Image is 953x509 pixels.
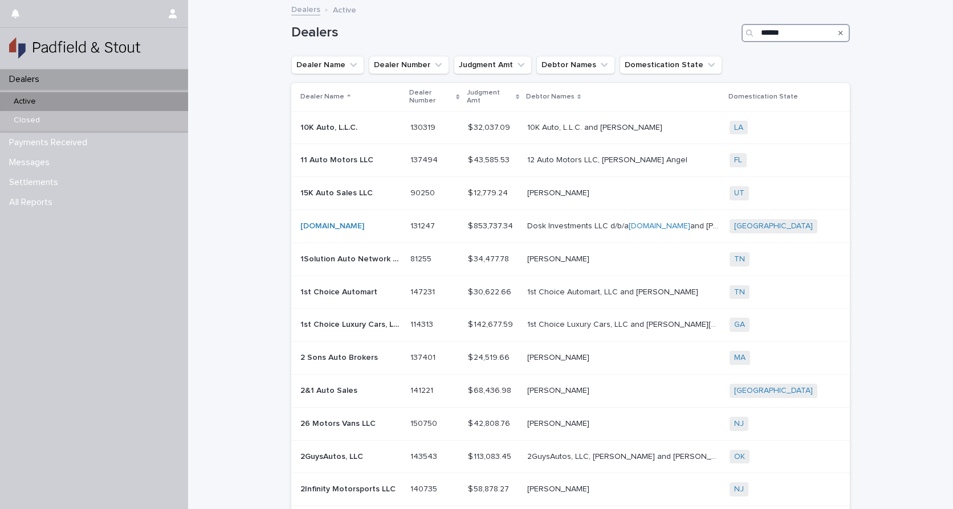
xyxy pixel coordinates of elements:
[467,87,513,108] p: Judgment Amt
[527,121,665,133] p: 10K Auto, L.L.C. and [PERSON_NAME]
[734,320,745,330] a: GA
[291,56,364,74] button: Dealer Name
[734,188,744,198] a: UT
[300,153,376,165] p: 11 Auto Motors LLC
[291,24,737,41] h1: Dealers
[728,91,798,103] p: Domestication State
[333,3,356,15] p: Active
[527,450,723,462] p: 2GuysAutos, LLC, Jordan Macias Ramos and Jesus Alfredo Soto-Parra
[734,485,744,494] a: NJ
[5,74,48,85] p: Dealers
[5,116,49,125] p: Closed
[291,243,850,276] tr: 1Solution Auto Network LLC1Solution Auto Network LLC 8125581255 $ 34,477.78$ 34,477.78 [PERSON_NA...
[9,37,141,60] img: gSPaZaQw2XYDTaYHK8uQ
[300,186,375,198] p: 15K Auto Sales LLC
[734,221,813,231] a: [GEOGRAPHIC_DATA]
[300,318,404,330] p: 1st Choice Luxury Cars, LLC
[5,177,67,188] p: Settlements
[536,56,615,74] button: Debtor Names
[300,417,378,429] p: 26 Motors Vans LLC
[468,153,512,165] p: $ 43,585.53
[468,450,514,462] p: $ 113,083.45
[410,318,435,330] p: 114313
[300,285,380,297] p: 1st Choice Automart
[291,276,850,309] tr: 1st Choice Automart1st Choice Automart 147231147231 $ 30,622.66$ 30,622.66 1st Choice Automart, L...
[410,351,438,363] p: 137401
[629,222,690,230] a: [DOMAIN_NAME]
[410,121,438,133] p: 130319
[734,255,745,264] a: TN
[527,318,723,330] p: 1st Choice Luxury Cars, LLC and [PERSON_NAME][DEMOGRAPHIC_DATA]
[527,351,592,363] p: [PERSON_NAME]
[468,417,512,429] p: $ 42,808.76
[300,482,398,494] p: 2Infinity Motorsports LLC
[410,450,439,462] p: 143543
[527,417,592,429] p: [PERSON_NAME]
[5,157,59,168] p: Messages
[468,219,515,231] p: $ 853,737.34
[468,252,511,264] p: $ 34,477.78
[527,252,592,264] p: [PERSON_NAME]
[410,219,437,231] p: 131247
[300,384,360,396] p: 2&1 Auto Sales
[468,384,514,396] p: $ 68,436.98
[291,440,850,473] tr: 2GuysAutos, LLC2GuysAutos, LLC 143543143543 $ 113,083.45$ 113,083.45 2GuysAutos, LLC, [PERSON_NAM...
[291,111,850,144] tr: 10K Auto, L.L.C.10K Auto, L.L.C. 130319130319 $ 32,037.09$ 32,037.09 10K Auto, L.L.C. and [PERSON...
[734,288,745,297] a: TN
[410,482,439,494] p: 140735
[300,351,380,363] p: 2 Sons Auto Brokers
[526,91,575,103] p: Debtor Names
[410,384,435,396] p: 141221
[5,97,45,106] p: Active
[468,121,512,133] p: $ 32,037.09
[410,252,434,264] p: 81255
[527,186,592,198] p: [PERSON_NAME]
[734,123,743,133] a: LA
[742,24,850,42] input: Search
[5,137,96,148] p: Payments Received
[527,153,690,165] p: 12 Auto Motors LLC, [PERSON_NAME] Angel
[291,144,850,177] tr: 11 Auto Motors LLC11 Auto Motors LLC 137494137494 $ 43,585.53$ 43,585.53 12 Auto Motors LLC, [PER...
[734,353,746,363] a: MA
[527,219,723,231] p: Dosk Investments LLC d/b/a and [PERSON_NAME]
[300,222,364,230] a: [DOMAIN_NAME]
[734,419,744,429] a: NJ
[620,56,722,74] button: Domestication State
[410,417,439,429] p: 150750
[291,374,850,407] tr: 2&1 Auto Sales2&1 Auto Sales 141221141221 $ 68,436.98$ 68,436.98 [PERSON_NAME][PERSON_NAME] [GEOG...
[291,407,850,440] tr: 26 Motors Vans LLC26 Motors Vans LLC 150750150750 $ 42,808.76$ 42,808.76 [PERSON_NAME][PERSON_NAM...
[300,91,344,103] p: Dealer Name
[300,252,404,264] p: 1Solution Auto Network LLC
[734,386,813,396] a: [GEOGRAPHIC_DATA]
[300,450,365,462] p: 2GuysAutos, LLC
[410,186,437,198] p: 90250
[291,2,320,15] a: Dealers
[291,342,850,375] tr: 2 Sons Auto Brokers2 Sons Auto Brokers 137401137401 $ 24,519.66$ 24,519.66 [PERSON_NAME][PERSON_N...
[527,384,592,396] p: [PERSON_NAME]
[734,452,745,462] a: OK
[409,87,453,108] p: Dealer Number
[734,155,742,165] a: FL
[291,210,850,243] tr: [DOMAIN_NAME] 131247131247 $ 853,737.34$ 853,737.34 Dosk Investments LLC d/b/a[DOMAIN_NAME]and [P...
[5,197,62,208] p: All Reports
[468,351,512,363] p: $ 24,519.66
[454,56,532,74] button: Judgment Amt
[291,473,850,506] tr: 2Infinity Motorsports LLC2Infinity Motorsports LLC 140735140735 $ 58,878.27$ 58,878.27 [PERSON_NA...
[468,318,515,330] p: $ 142,677.59
[410,153,440,165] p: 137494
[300,121,360,133] p: 10K Auto, L.L.C.
[291,309,850,342] tr: 1st Choice Luxury Cars, LLC1st Choice Luxury Cars, LLC 114313114313 $ 142,677.59$ 142,677.59 1st ...
[468,186,510,198] p: $ 12,779.24
[527,285,701,297] p: 1st Choice Automart, LLC and [PERSON_NAME]
[369,56,449,74] button: Dealer Number
[291,177,850,210] tr: 15K Auto Sales LLC15K Auto Sales LLC 9025090250 $ 12,779.24$ 12,779.24 [PERSON_NAME][PERSON_NAME] UT
[410,285,437,297] p: 147231
[527,482,592,494] p: [PERSON_NAME]
[468,482,511,494] p: $ 58,878.27
[468,285,514,297] p: $ 30,622.66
